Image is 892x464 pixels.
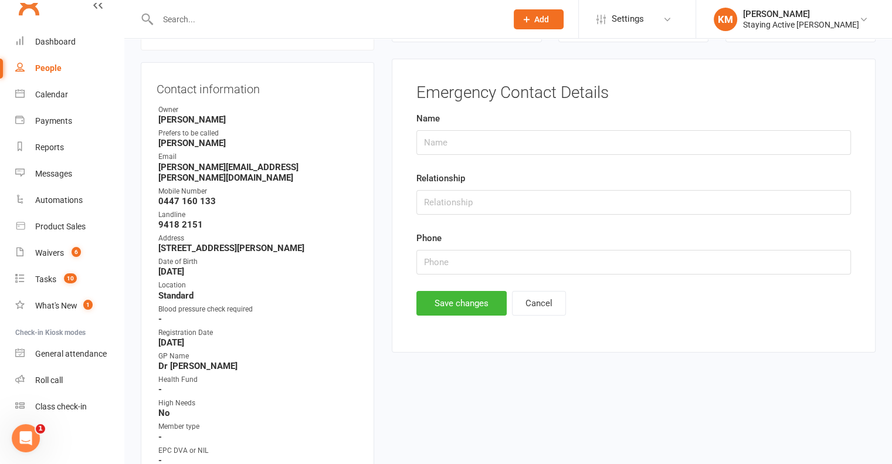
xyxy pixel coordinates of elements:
span: 1 [36,424,45,433]
a: People [15,55,124,82]
div: General attendance [35,349,107,358]
strong: [PERSON_NAME] [158,138,358,148]
strong: [PERSON_NAME][EMAIL_ADDRESS][PERSON_NAME][DOMAIN_NAME] [158,162,358,183]
div: People [35,63,62,73]
div: Automations [35,195,83,205]
label: Relationship [416,171,465,185]
input: Phone [416,250,851,275]
strong: No [158,408,358,418]
button: Cancel [512,291,566,316]
label: Phone [416,231,442,245]
strong: [PERSON_NAME] [158,114,358,125]
div: Roll call [35,375,63,385]
button: Add [514,9,564,29]
div: Dashboard [35,37,76,46]
a: Reports [15,134,124,161]
h3: Emergency Contact Details [416,84,851,102]
span: 10 [64,273,77,283]
div: Prefers to be called [158,128,358,139]
div: KM [714,8,737,31]
label: Name [416,111,440,126]
strong: - [158,432,358,442]
strong: [STREET_ADDRESS][PERSON_NAME] [158,243,358,253]
span: 6 [72,247,81,257]
h3: Contact information [157,78,358,96]
div: [PERSON_NAME] [743,9,859,19]
a: Class kiosk mode [15,394,124,420]
div: Address [158,233,358,244]
div: Location [158,280,358,291]
strong: - [158,384,358,395]
a: Waivers 6 [15,240,124,266]
div: Date of Birth [158,256,358,267]
strong: - [158,314,358,324]
div: Messages [35,169,72,178]
div: Calendar [35,90,68,99]
div: Class check-in [35,402,87,411]
div: Reports [35,143,64,152]
div: Registration Date [158,327,358,338]
div: Product Sales [35,222,86,231]
strong: [DATE] [158,337,358,348]
span: 1 [83,300,93,310]
strong: 9418 2151 [158,219,358,230]
input: Name [416,130,851,155]
a: Roll call [15,367,124,394]
a: Automations [15,187,124,214]
div: Mobile Number [158,186,358,197]
div: Payments [35,116,72,126]
strong: Dr [PERSON_NAME] [158,361,358,371]
a: Calendar [15,82,124,108]
div: Health Fund [158,374,358,385]
iframe: Intercom live chat [12,424,40,452]
div: What's New [35,301,77,310]
input: Search... [154,11,498,28]
div: High Needs [158,398,358,409]
strong: 0447 160 133 [158,196,358,206]
div: EPC DVA or NIL [158,445,358,456]
a: Product Sales [15,214,124,240]
input: Relationship [416,190,851,215]
button: Save changes [416,291,507,316]
div: Landline [158,209,358,221]
a: What's New1 [15,293,124,319]
strong: Standard [158,290,358,301]
div: Member type [158,421,358,432]
div: GP Name [158,351,358,362]
div: Staying Active [PERSON_NAME] [743,19,859,30]
div: Owner [158,104,358,116]
div: Email [158,151,358,162]
a: Tasks 10 [15,266,124,293]
span: Add [534,15,549,24]
div: Waivers [35,248,64,258]
a: Payments [15,108,124,134]
strong: [DATE] [158,266,358,277]
div: Tasks [35,275,56,284]
a: Dashboard [15,29,124,55]
span: Settings [612,6,644,32]
div: Blood pressure check required [158,304,358,315]
a: Messages [15,161,124,187]
a: General attendance kiosk mode [15,341,124,367]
